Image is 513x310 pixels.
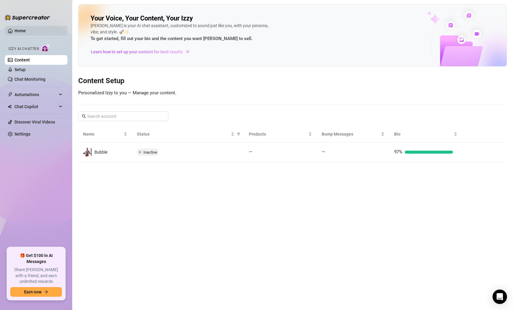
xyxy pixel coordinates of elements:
span: — [249,149,252,155]
h3: Content Setup [78,76,507,86]
span: Izzy AI Chatter [8,46,39,52]
span: Bubble [94,150,107,155]
th: Bio [389,126,462,142]
span: Bio [394,131,453,137]
a: Setup [14,67,26,72]
span: Personalized Izzy to you — Manage your content. [78,90,176,96]
th: Bump Messages [317,126,390,142]
span: Products [249,131,307,137]
span: Bump Messages [322,131,380,137]
th: Products [244,126,317,142]
span: 97% [394,149,402,155]
img: Chat Copilot [8,105,12,109]
th: Name [78,126,132,142]
a: Home [14,28,26,33]
span: Automations [14,90,57,99]
span: thunderbolt [8,92,13,97]
span: Inactive [144,150,157,155]
a: Chat Monitoring [14,77,45,82]
button: Earn nowarrow-right [10,287,62,297]
div: [PERSON_NAME] is your AI chat assistant, customized to sound just like you, with your persona, vi... [91,23,271,42]
div: Open Intercom Messenger [493,290,507,304]
img: AI Chatter [41,44,51,52]
span: filter [237,132,240,136]
a: Discover Viral Videos [14,120,55,124]
strong: To get started, fill out your bio and the content you want [PERSON_NAME] to sell. [91,36,252,41]
a: Settings [14,132,30,136]
a: Learn how to set up your content for best results [91,47,194,57]
span: Status [137,131,230,137]
a: Content [14,58,30,62]
span: Learn how to set up your content for best results [91,49,183,55]
span: filter [236,130,242,139]
h2: Your Voice, Your Content, Your Izzy [91,14,193,23]
span: arrow-right [44,290,48,294]
span: search [82,114,86,118]
span: 🎁 Get $100 in AI Messages [10,253,62,265]
span: arrow-right [184,49,190,55]
img: ai-chatter-content-library-cLFOSyPT.png [413,5,507,66]
span: Chat Copilot [14,102,57,111]
img: Bubble [83,148,92,156]
span: Name [83,131,122,137]
span: — [322,149,325,155]
span: Earn now [24,290,42,294]
img: logo-BBDzfeDw.svg [5,14,50,20]
input: Search account [87,113,160,120]
span: Share [PERSON_NAME] with a friend, and earn unlimited rewards [10,267,62,285]
th: Status [132,126,244,142]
